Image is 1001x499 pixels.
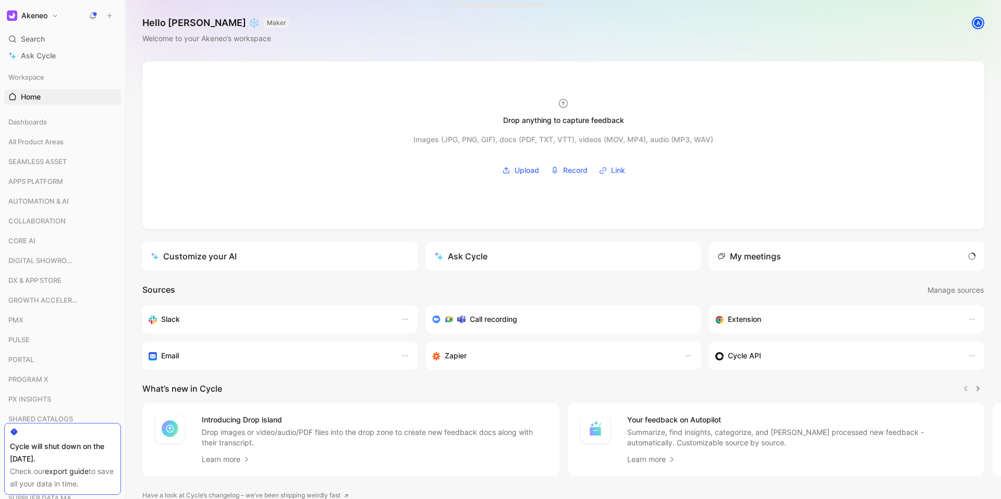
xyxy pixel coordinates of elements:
[728,350,761,362] h3: Cycle API
[547,163,591,178] button: Record
[151,250,237,263] div: Customize your AI
[4,31,121,47] div: Search
[8,255,78,266] span: DIGITAL SHOWROOM
[432,313,687,326] div: Record & transcribe meetings from Zoom, Meet & Teams.
[432,350,674,362] div: Capture feedback from thousands of sources with Zapier (survey results, recordings, sheets, etc).
[595,163,629,178] button: Link
[4,114,121,133] div: Dashboards
[4,193,121,209] div: AUTOMATION & AI
[8,354,34,365] span: PORTAL
[4,48,121,64] a: Ask Cycle
[8,414,73,424] span: SHARED CATALOGS
[4,352,121,370] div: PORTAL
[973,18,983,28] div: A
[4,154,121,169] div: SEAMLESS ASSET
[4,292,121,308] div: GROWTH ACCELERATION
[8,394,51,404] span: PX INSIGHTS
[4,371,121,387] div: PROGRAM X
[161,350,179,362] h3: Email
[202,427,547,448] p: Drop images or video/audio/PDF files into the drop zone to create new feedback docs along with th...
[21,11,47,20] h1: Akeneo
[8,196,69,206] span: AUTOMATION & AI
[4,411,121,430] div: SHARED CATALOGS
[4,8,61,23] button: AkeneoAkeneo
[4,312,121,328] div: PMX
[21,49,56,62] span: Ask Cycle
[21,33,45,45] span: Search
[8,235,35,246] span: CORE AI
[4,332,121,347] div: PULSE
[4,213,121,232] div: COLLABORATION
[149,313,390,326] div: Sync your customers, send feedback and get updates in Slack
[161,313,180,326] h3: Slack
[8,117,47,127] span: Dashboards
[7,10,17,21] img: Akeneo
[8,315,23,325] span: PMX
[4,233,121,252] div: CORE AI
[715,350,957,362] div: Sync customers & send feedback from custom sources. Get inspired by our favorite use case
[4,411,121,427] div: SHARED CATALOGS
[142,32,289,45] div: Welcome to your Akeneo’s workspace
[4,233,121,248] div: CORE AI
[8,374,48,384] span: PROGRAM X
[4,332,121,351] div: PULSE
[4,154,121,172] div: SEAMLESS ASSET
[8,176,63,186] span: APPS PLATFORM
[202,453,251,466] a: Learn more
[445,350,467,362] h3: Zapier
[4,114,121,130] div: Dashboards
[8,136,64,147] span: All Product Areas
[142,382,222,395] h2: What’s new in Cycle
[4,352,121,367] div: PORTAL
[8,295,80,305] span: GROWTH ACCELERATION
[4,69,121,85] div: Workspace
[4,292,121,311] div: GROWTH ACCELERATION
[4,312,121,331] div: PMX
[4,272,121,291] div: DX & APP STORE
[202,414,547,426] h4: Introducing Drop island
[4,173,121,189] div: APPS PLATFORM
[10,465,115,490] div: Check our to save all your data in time.
[4,89,121,105] a: Home
[4,272,121,288] div: DX & APP STORE
[563,164,588,177] span: Record
[8,334,30,345] span: PULSE
[4,213,121,229] div: COLLABORATION
[4,391,121,407] div: PX INSIGHTS
[8,216,66,226] span: COLLABORATION
[21,92,41,102] span: Home
[10,440,115,465] div: Cycle will shut down on the [DATE].
[4,134,121,149] div: All Product Areas
[4,391,121,410] div: PX INSIGHTS
[715,313,957,326] div: Capture feedback from anywhere on the web
[142,283,175,297] h2: Sources
[142,17,289,29] h1: Hello [PERSON_NAME] ❄️
[8,72,44,82] span: Workspace
[142,242,418,271] a: Customize your AI
[4,253,121,268] div: DIGITAL SHOWROOM
[627,453,676,466] a: Learn more
[413,133,713,146] div: Images (JPG, PNG, GIF), docs (PDF, TXT, VTT), videos (MOV, MP4), audio (MP3, WAV)
[4,173,121,192] div: APPS PLATFORM
[8,275,62,285] span: DX & APP STORE
[717,250,781,263] div: My meetings
[4,253,121,271] div: DIGITAL SHOWROOM
[4,134,121,153] div: All Product Areas
[264,18,289,28] button: MAKER
[434,250,487,263] div: Ask Cycle
[45,467,89,476] a: export guide
[426,242,701,271] button: Ask Cycle
[149,350,390,362] div: Forward emails to your feedback inbox
[927,283,984,297] button: Manage sources
[8,156,67,167] span: SEAMLESS ASSET
[627,427,972,448] p: Summarize, find insights, categorize, and [PERSON_NAME] processed new feedback - automatically. C...
[498,163,543,178] button: Upload
[927,284,984,296] span: Manage sources
[4,193,121,212] div: AUTOMATION & AI
[4,371,121,390] div: PROGRAM X
[728,313,761,326] h3: Extension
[611,164,625,177] span: Link
[515,164,539,177] span: Upload
[470,313,517,326] h3: Call recording
[627,414,972,426] h4: Your feedback on Autopilot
